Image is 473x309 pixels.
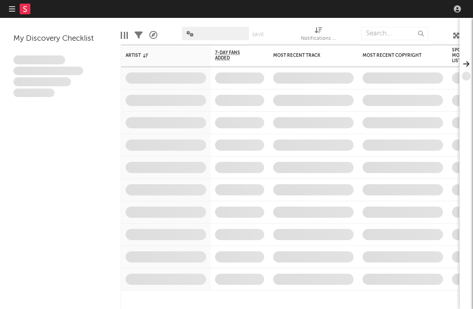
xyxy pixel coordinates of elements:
div: Notifications (Artist) [301,34,337,44]
div: A&R Pipeline [149,22,157,48]
div: Notifications (Artist) [301,22,337,48]
div: Most Recent Copyright [363,53,430,58]
span: Integer aliquet in purus et [13,67,83,76]
input: Search... [361,27,428,40]
span: 7-Day Fans Added [215,50,251,61]
div: Artist [126,53,193,58]
div: Edit Columns [121,22,128,48]
span: Lorem ipsum dolor [13,55,65,64]
div: Most Recent Track [273,53,340,58]
span: Praesent ac interdum [13,77,71,86]
span: Aliquam viverra [13,89,55,97]
div: My Discovery Checklist [13,34,107,44]
div: Filters [135,22,143,48]
button: Save [252,32,264,37]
